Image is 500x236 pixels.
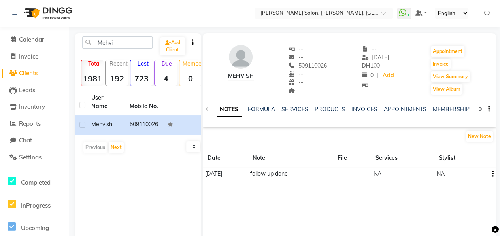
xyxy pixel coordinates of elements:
span: Settings [19,153,42,161]
span: Leads [19,86,35,94]
a: Leads [2,86,67,95]
th: File [333,149,371,167]
a: Calendar [2,35,67,44]
a: NOTES [217,102,242,117]
th: Date [203,149,248,167]
img: logo [20,2,74,24]
td: 509110026 [125,115,163,135]
strong: 4 [155,74,177,83]
span: Clients [19,69,38,77]
span: NA [374,170,381,177]
p: Lost [134,60,153,67]
p: Member [183,60,202,67]
button: New Note [466,131,493,142]
a: FORMULA [248,106,275,113]
span: Inventory [19,103,45,110]
a: Reports [2,119,67,128]
p: Total [85,60,104,67]
span: -- [289,79,304,86]
p: Due [157,60,177,67]
a: INVOICES [351,106,377,113]
span: -- [289,45,304,53]
strong: 0 [179,74,202,83]
button: View Album [431,84,462,95]
a: Settings [2,153,67,162]
span: DH [362,62,370,69]
th: Note [248,149,333,167]
span: Completed [21,179,51,186]
strong: 192 [106,74,128,83]
strong: 1981 [81,74,104,83]
span: - [336,170,338,177]
button: Appointment [431,46,464,57]
th: Stylist [434,149,486,167]
a: SERVICES [281,106,308,113]
span: -- [362,45,377,53]
span: 509110026 [289,62,327,69]
span: [DATE] [205,170,222,177]
a: PRODUCTS [315,106,345,113]
p: Recent [109,60,128,67]
span: Reports [19,120,41,127]
span: 100 [362,62,380,69]
span: Calendar [19,36,44,43]
span: -- [289,54,304,61]
td: follow up done [248,167,333,181]
span: Chat [19,136,32,144]
span: Invoice [19,53,38,60]
span: InProgress [21,202,51,209]
th: Services [371,149,434,167]
a: Invoice [2,52,67,61]
a: Add [381,70,395,81]
span: | [377,71,378,79]
a: MEMBERSHIP [433,106,470,113]
img: avatar [229,45,253,69]
a: Clients [2,69,67,78]
button: Next [109,142,124,153]
span: NA [437,170,445,177]
span: -- [289,70,304,77]
button: View Summary [431,71,470,82]
span: Mehvish [91,121,112,128]
a: APPOINTMENTS [384,106,426,113]
span: [DATE] [362,54,389,61]
span: -- [289,87,304,94]
th: Mobile No. [125,89,163,115]
strong: 723 [130,74,153,83]
a: Add Client [160,37,185,55]
div: Mehvish [228,72,254,80]
button: Invoice [431,59,451,70]
span: 0 [362,72,374,79]
a: Chat [2,136,67,145]
a: Inventory [2,102,67,111]
th: User Name [87,89,125,115]
input: Search by Name/Mobile/Email/Code [82,36,153,49]
span: Upcoming [21,224,49,232]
